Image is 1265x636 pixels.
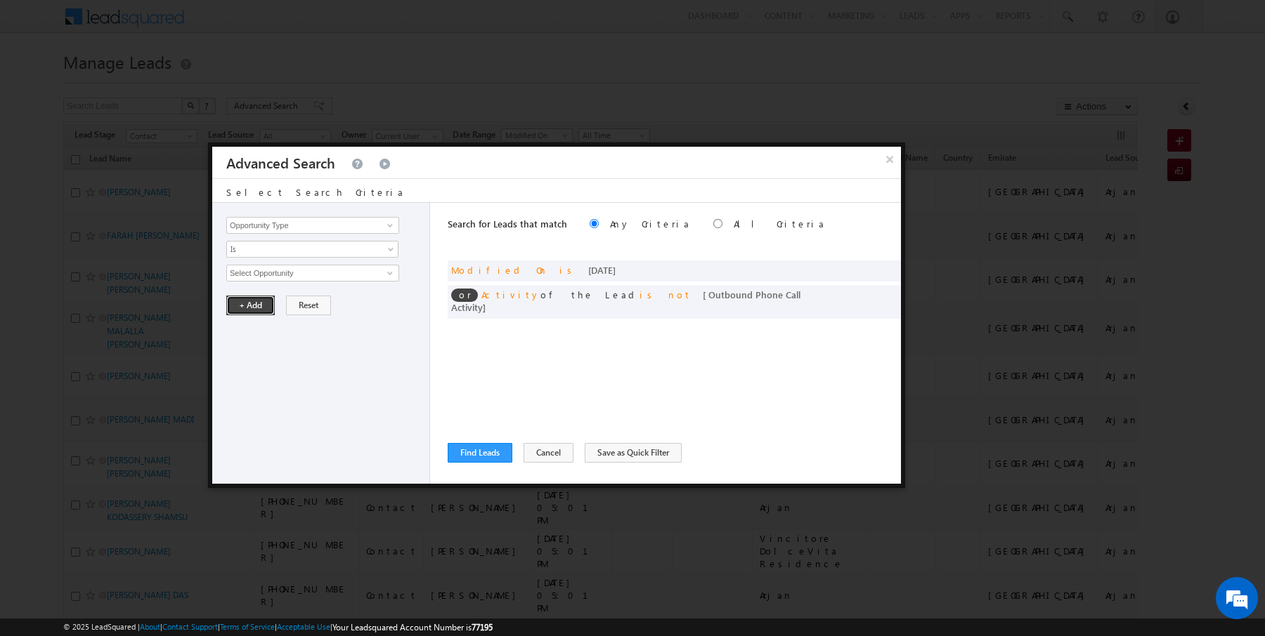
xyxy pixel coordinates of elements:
a: About [140,622,160,631]
a: Show All Items [379,218,397,232]
a: Acceptable Use [277,622,330,631]
a: Contact Support [162,622,218,631]
span: © 2025 LeadSquared | | | | | [63,621,493,634]
input: Type to Search [226,217,399,234]
textarea: Type your message and hit 'Enter' [18,130,257,421]
button: Find Leads [448,443,512,463]
span: [DATE] [588,264,616,276]
img: d_60004797649_company_0_60004797649 [24,74,59,92]
span: Your Leadsquared Account Number is [332,622,493,632]
span: Select Search Criteria [226,186,405,198]
span: is [559,264,577,276]
button: + Add [226,296,275,315]
a: Show All Items [379,266,397,280]
span: Is [227,243,379,256]
span: Activity [481,289,540,300]
button: Reset [286,296,331,315]
em: Start Chat [191,432,255,451]
span: [ Outbound Phone Call Activity [451,289,800,313]
span: Modified On [451,264,548,276]
a: Is [226,241,398,258]
span: is not [640,289,692,300]
div: Chat with us now [73,74,236,92]
span: 77195 [472,622,493,632]
label: Any Criteria [610,218,691,230]
button: × [878,147,901,171]
button: Cancel [524,443,573,463]
span: Search for Leads that match [448,218,567,230]
a: Terms of Service [220,622,275,631]
label: All Criteria [734,218,826,230]
span: of the Lead ] [451,289,800,313]
span: or [451,289,478,302]
input: Type to Search [226,265,399,281]
h3: Advanced Search [226,147,335,178]
div: Minimize live chat window [231,7,264,41]
button: Save as Quick Filter [585,443,682,463]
